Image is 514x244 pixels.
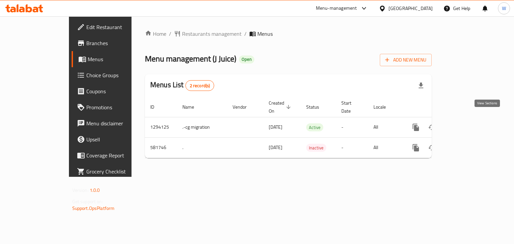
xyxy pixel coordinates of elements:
[233,103,255,111] span: Vendor
[408,119,424,135] button: more
[306,123,323,131] div: Active
[72,51,155,67] a: Menus
[145,117,177,137] td: 1294125
[373,103,395,111] span: Locale
[413,78,429,94] div: Export file
[145,30,432,38] nav: breadcrumb
[385,56,426,64] span: Add New Menu
[72,35,155,51] a: Branches
[239,55,254,64] div: Open
[408,140,424,156] button: more
[145,30,166,38] a: Home
[90,186,100,195] span: 1.0.0
[257,30,273,38] span: Menus
[341,99,360,115] span: Start Date
[177,137,227,158] td: .
[86,119,150,127] span: Menu disclaimer
[424,140,440,156] button: Change Status
[174,30,242,38] a: Restaurants management
[150,103,163,111] span: ID
[72,115,155,131] a: Menu disclaimer
[389,5,433,12] div: [GEOGRAPHIC_DATA]
[72,67,155,83] a: Choice Groups
[86,87,150,95] span: Coupons
[182,30,242,38] span: Restaurants management
[269,143,282,152] span: [DATE]
[150,80,214,91] h2: Menus List
[306,144,326,152] span: Inactive
[316,4,357,12] div: Menu-management
[185,80,215,91] div: Total records count
[244,30,247,38] li: /
[145,97,478,158] table: enhanced table
[269,123,282,131] span: [DATE]
[306,103,328,111] span: Status
[239,56,254,62] span: Open
[169,30,171,38] li: /
[72,99,155,115] a: Promotions
[72,131,155,147] a: Upsell
[86,23,150,31] span: Edit Restaurant
[336,117,368,137] td: -
[403,97,478,117] th: Actions
[86,71,150,79] span: Choice Groups
[336,137,368,158] td: -
[86,103,150,111] span: Promotions
[182,103,203,111] span: Name
[86,151,150,159] span: Coverage Report
[502,5,506,12] span: W
[86,39,150,47] span: Branches
[306,124,323,131] span: Active
[72,83,155,99] a: Coupons
[86,135,150,143] span: Upsell
[368,117,403,137] td: All
[368,137,403,158] td: All
[145,137,177,158] td: 581746
[269,99,293,115] span: Created On
[145,51,236,66] span: Menu management ( J Juice )
[424,119,440,135] button: Change Status
[380,54,432,66] button: Add New Menu
[186,83,214,89] span: 2 record(s)
[72,147,155,163] a: Coverage Report
[72,186,89,195] span: Version:
[72,197,103,206] span: Get support on:
[88,55,150,63] span: Menus
[72,204,115,213] a: Support.OpsPlatform
[86,167,150,175] span: Grocery Checklist
[72,19,155,35] a: Edit Restaurant
[72,163,155,179] a: Grocery Checklist
[177,117,227,137] td: .-cg migration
